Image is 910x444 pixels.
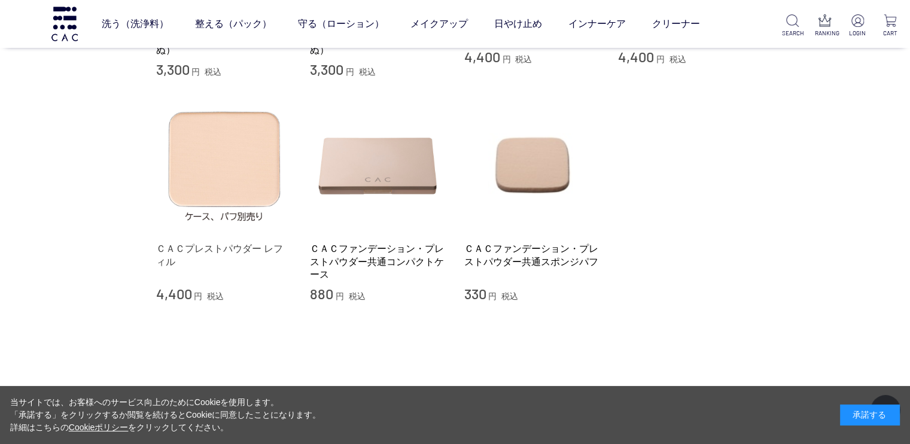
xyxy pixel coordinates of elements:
img: ＣＡＣファンデーション・プレストパウダー共通コンパクトケース [310,97,446,233]
span: 4,400 [156,285,192,302]
a: 守る（ローション） [298,7,384,41]
a: RANKING [815,14,836,38]
div: 承諾する [840,405,900,425]
img: ＣＡＣプレストパウダー レフィル [156,97,293,233]
div: 当サイトでは、お客様へのサービス向上のためにCookieを使用します。 「承諾する」をクリックするか閲覧を続けるとCookieに同意したことになります。 詳細はこちらの をクリックしてください。 [10,396,321,434]
a: クリーナー [652,7,700,41]
span: 税込 [207,291,224,301]
span: 円 [191,67,200,77]
a: ＣＡＣファンデーション・プレストパウダー共通コンパクトケース [310,242,446,281]
p: SEARCH [782,29,803,38]
img: logo [50,7,80,41]
span: 円 [336,291,344,301]
a: ＣＡＣファンデーション・プレストパウダー共通スポンジパフ [464,242,601,268]
a: ＣＡＣプレストパウダー レフィル [156,242,293,268]
span: 3,300 [310,60,343,78]
span: 円 [346,67,354,77]
span: 円 [194,291,202,301]
a: LOGIN [847,14,868,38]
img: ＣＡＣファンデーション・プレストパウダー共通スポンジパフ [464,97,601,233]
span: 880 [310,285,333,302]
span: 税込 [359,67,376,77]
span: 税込 [349,291,366,301]
a: 整える（パック） [195,7,272,41]
p: RANKING [815,29,836,38]
span: 3,300 [156,60,190,78]
a: CART [879,14,900,38]
a: 洗う（洗浄料） [102,7,169,41]
span: 税込 [501,291,518,301]
a: Cookieポリシー [69,422,129,432]
span: 税込 [205,67,221,77]
p: LOGIN [847,29,868,38]
a: メイクアップ [410,7,468,41]
a: 日やけ止め [494,7,542,41]
a: インナーケア [568,7,626,41]
p: CART [879,29,900,38]
a: SEARCH [782,14,803,38]
span: 330 [464,285,486,302]
span: 円 [488,291,497,301]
